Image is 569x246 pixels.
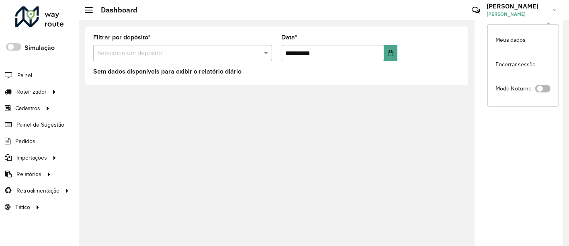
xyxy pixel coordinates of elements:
[15,104,40,113] span: Cadastros
[16,187,59,195] span: Retroalimentação
[16,88,47,96] span: Roteirizador
[16,121,64,129] span: Painel de Sugestão
[15,137,35,146] span: Pedidos
[467,2,485,19] a: Contato Rápido
[487,2,547,10] h3: [PERSON_NAME]
[282,33,298,42] label: Data
[384,45,397,61] button: Choose Date
[16,154,47,162] span: Importações
[93,67,242,76] label: Sem dados disponíveis para exibir o relatório diário
[16,170,41,178] span: Relatórios
[487,10,547,18] span: [PERSON_NAME]
[93,33,151,42] label: Filtrar por depósito
[488,52,559,77] a: Encerrar sessão
[93,6,137,14] h2: Dashboard
[496,84,532,93] span: Modo Noturno
[488,28,559,52] a: Meus dados
[17,71,32,80] span: Painel
[25,43,55,53] label: Simulação
[15,203,30,211] span: Tático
